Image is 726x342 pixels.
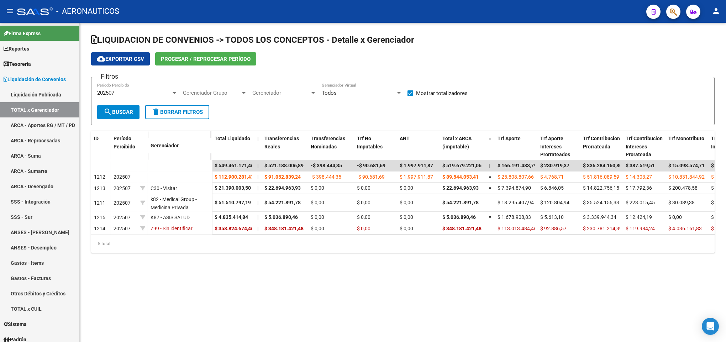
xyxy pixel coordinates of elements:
[308,131,354,162] datatable-header-cell: Transferencias Nominadas
[400,174,433,180] span: $ 1.997.911,87
[583,136,620,149] span: Trf Contribucion Prorrateada
[311,136,345,149] span: Transferencias Nominadas
[626,200,655,205] span: $ 223.015,45
[4,30,41,37] span: Firma Express
[114,200,131,206] span: 202507
[151,226,193,231] span: Z99 - Sin identificar
[540,136,570,158] span: Trf Aporte Intereses Prorrateados
[580,131,623,162] datatable-header-cell: Trf Contribucion Prorrateada
[400,226,413,231] span: $ 0,00
[397,131,440,162] datatable-header-cell: ANT
[668,174,705,180] span: $ 10.831.844,92
[104,107,112,116] mat-icon: search
[668,163,705,168] span: $ 15.098.574,71
[626,226,655,231] span: $ 119.984,24
[583,163,622,168] span: $ 336.284.160,80
[498,185,531,191] span: $ 7.394.874,90
[489,226,491,231] span: =
[489,200,491,205] span: =
[400,200,413,205] span: $ 0,00
[257,226,258,231] span: |
[114,226,131,231] span: 202507
[215,174,254,180] span: $ 112.900.281,47
[711,200,725,205] span: $ 0,00
[311,200,324,205] span: $ 0,00
[489,136,491,141] span: =
[489,185,491,191] span: =
[97,105,140,119] button: Buscar
[668,185,698,191] span: $ 200.478,58
[254,131,262,162] datatable-header-cell: |
[4,75,66,83] span: Liquidación de Convenios
[540,185,564,191] span: $ 6.846,05
[357,163,385,168] span: -$ 90.681,69
[498,200,534,205] span: $ 18.295.407,94
[400,136,410,141] span: ANT
[215,226,254,231] span: $ 358.824.674,46
[111,131,137,161] datatable-header-cell: Período Percibido
[264,174,301,180] span: $ 91.052.839,24
[152,107,160,116] mat-icon: delete
[583,174,619,180] span: $ 51.816.089,59
[702,318,719,335] div: Open Intercom Messenger
[626,214,652,220] span: $ 12.424,19
[114,185,131,191] span: 202507
[257,214,258,220] span: |
[215,163,254,168] span: $ 549.461.171,46
[626,163,655,168] span: $ 387.519,51
[540,214,564,220] span: $ 5.613,10
[489,163,490,168] span: |
[91,131,111,161] datatable-header-cell: ID
[442,136,472,149] span: Total x ARCA (imputable)
[311,226,324,231] span: $ 0,00
[668,214,682,220] span: $ 0,00
[97,72,122,81] h3: Filtros
[215,185,251,191] span: $ 21.390.003,50
[264,163,304,168] span: $ 521.188.006,89
[442,163,482,168] span: $ 519.679.221,06
[6,7,14,15] mat-icon: menu
[152,109,203,115] span: Borrar Filtros
[94,174,105,180] span: 1212
[442,200,479,205] span: $ 54.221.891,78
[97,54,105,63] mat-icon: cloud_download
[264,200,301,205] span: $ 54.221.891,78
[151,185,177,191] span: C30 - Visitar
[442,226,482,231] span: $ 348.181.421,48
[712,7,720,15] mat-icon: person
[498,163,537,168] span: $ 166.191.483,79
[626,136,663,158] span: Trf Contribucion Intereses Prorateada
[311,185,324,191] span: $ 0,00
[668,226,702,231] span: $ 4.036.161,83
[257,174,258,180] span: |
[442,185,479,191] span: $ 22.694.963,93
[252,90,310,96] span: Gerenciador
[145,105,209,119] button: Borrar Filtros
[91,35,414,45] span: LIQUIDACION DE CONVENIOS -> TODOS LOS CONCEPTOS - Detalle x Gerenciador
[583,214,616,220] span: $ 3.339.944,34
[97,90,114,96] span: 202507
[183,90,241,96] span: Gerenciador Grupo
[357,174,385,180] span: -$ 90.681,69
[161,56,251,62] span: Procesar / Reprocesar período
[540,174,564,180] span: $ 4.768,71
[626,185,652,191] span: $ 17.792,36
[665,131,708,162] datatable-header-cell: Trf Monotributo
[151,143,179,148] span: Gerenciador
[148,138,212,153] datatable-header-cell: Gerenciador
[97,56,144,62] span: Exportar CSV
[94,185,105,191] span: 1213
[357,185,370,191] span: $ 0,00
[442,174,479,180] span: $ 89.544.053,41
[711,214,725,220] span: $ 0,00
[94,215,105,220] span: 1215
[114,136,135,149] span: Período Percibido
[94,226,105,231] span: 1214
[400,163,433,168] span: $ 1.997.911,87
[495,131,537,162] datatable-header-cell: Trf Aporte
[540,226,567,231] span: $ 92.886,57
[311,163,342,168] span: -$ 398.444,35
[583,200,619,205] span: $ 35.524.156,33
[215,200,251,205] span: $ 51.510.797,19
[151,215,190,220] span: K87 - ASIS SALUD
